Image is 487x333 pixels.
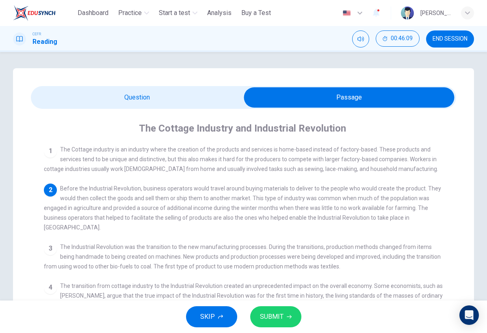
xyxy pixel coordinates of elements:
button: Analysis [204,6,235,20]
div: 4 [44,281,57,294]
button: END SESSION [426,30,474,48]
span: Dashboard [78,8,108,18]
img: ELTC logo [13,5,56,21]
button: SUBMIT [250,306,301,327]
div: 2 [44,184,57,197]
span: Analysis [207,8,232,18]
div: 3 [44,242,57,255]
h4: The Cottage Industry and Industrial Revolution [139,122,346,135]
span: Start a test [159,8,190,18]
div: Open Intercom Messenger [459,305,479,325]
span: SKIP [200,311,215,322]
span: The Industrial Revolution was the transition to the new manufacturing processes. During the trans... [44,244,441,270]
span: END SESSION [433,36,468,42]
div: 1 [44,145,57,158]
span: CEFR [32,31,41,37]
div: Hide [376,30,420,48]
img: Profile picture [401,6,414,19]
span: Buy a Test [241,8,271,18]
span: Practice [118,8,142,18]
button: SKIP [186,306,237,327]
div: [PERSON_NAME] [PERSON_NAME] [420,8,451,18]
button: Dashboard [74,6,112,20]
button: Start a test [156,6,201,20]
span: Before the Industrial Revolution, business operators would travel around buying materials to deli... [44,185,441,231]
span: SUBMIT [260,311,284,322]
h1: Reading [32,37,57,47]
span: The Cottage industry is an industry where the creation of the products and services is home-based... [44,146,438,172]
button: Buy a Test [238,6,274,20]
button: 00:46:09 [376,30,420,47]
button: Practice [115,6,152,20]
a: ELTC logo [13,5,74,21]
img: en [342,10,352,16]
span: 00:46:09 [391,35,413,42]
div: Mute [352,30,369,48]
